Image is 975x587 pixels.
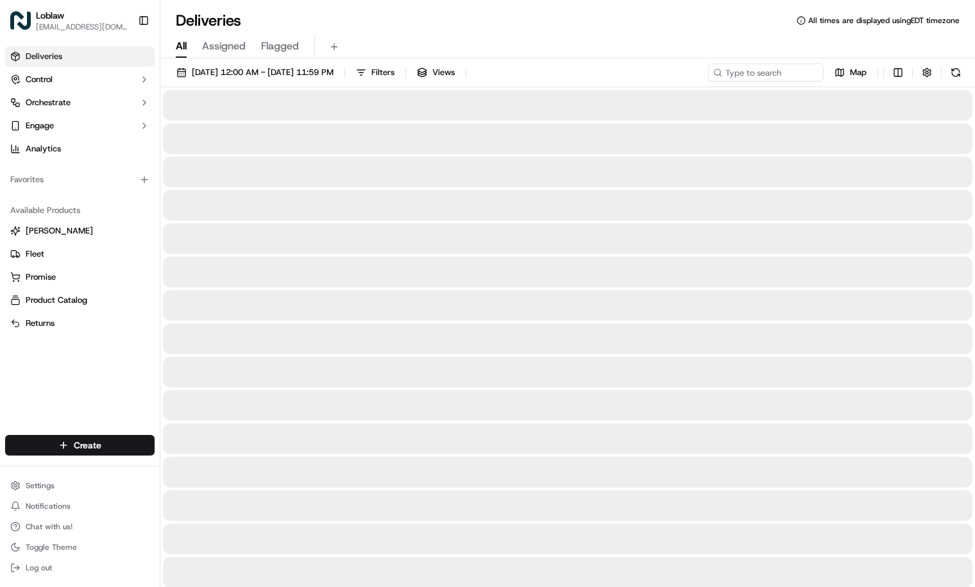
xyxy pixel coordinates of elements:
a: Promise [10,271,149,283]
span: Assigned [202,38,246,54]
a: Fleet [10,248,149,260]
button: [PERSON_NAME] [5,221,155,241]
span: Toggle Theme [26,542,77,552]
span: Flagged [261,38,299,54]
img: Loblaw [10,10,31,31]
button: Log out [5,559,155,577]
span: Map [850,67,867,78]
span: All times are displayed using EDT timezone [808,15,960,26]
span: Deliveries [26,51,62,62]
button: Notifications [5,497,155,515]
button: Orchestrate [5,92,155,113]
span: Log out [26,563,52,573]
button: Refresh [947,64,965,81]
span: Fleet [26,248,44,260]
a: Deliveries [5,46,155,67]
a: Analytics [5,139,155,159]
button: Create [5,435,155,455]
span: All [176,38,187,54]
button: Control [5,69,155,90]
span: Create [74,439,101,452]
span: Chat with us! [26,522,72,532]
span: Settings [26,481,55,491]
button: Fleet [5,244,155,264]
a: [PERSON_NAME] [10,225,149,237]
button: Toggle Theme [5,538,155,556]
span: Notifications [26,501,71,511]
span: Orchestrate [26,97,71,108]
span: Engage [26,120,54,132]
button: LoblawLoblaw[EMAIL_ADDRESS][DOMAIN_NAME] [5,5,133,36]
button: Returns [5,313,155,334]
span: Returns [26,318,55,329]
span: Filters [371,67,394,78]
span: Analytics [26,143,61,155]
span: Views [432,67,455,78]
button: Map [829,64,872,81]
button: Loblaw [36,9,64,22]
button: Filters [350,64,400,81]
button: Views [411,64,461,81]
button: Settings [5,477,155,495]
h1: Deliveries [176,10,241,31]
input: Type to search [708,64,824,81]
button: Engage [5,115,155,136]
span: [DATE] 12:00 AM - [DATE] 11:59 PM [192,67,334,78]
div: Favorites [5,169,155,190]
a: Returns [10,318,149,329]
span: Promise [26,271,56,283]
a: Product Catalog [10,294,149,306]
button: Product Catalog [5,290,155,311]
button: Chat with us! [5,518,155,536]
div: Available Products [5,200,155,221]
button: [DATE] 12:00 AM - [DATE] 11:59 PM [171,64,339,81]
button: [EMAIL_ADDRESS][DOMAIN_NAME] [36,22,128,32]
span: [PERSON_NAME] [26,225,93,237]
span: Product Catalog [26,294,87,306]
span: Control [26,74,53,85]
button: Promise [5,267,155,287]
